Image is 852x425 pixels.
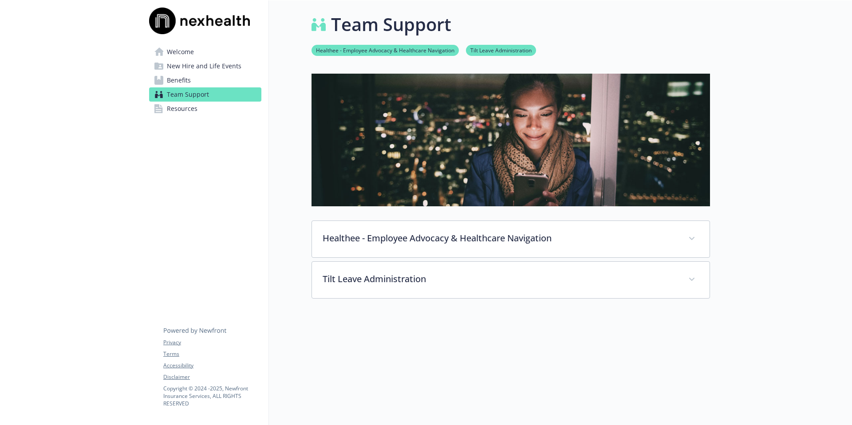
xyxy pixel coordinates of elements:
span: Team Support [167,87,209,102]
a: Team Support [149,87,261,102]
a: Benefits [149,73,261,87]
span: Welcome [167,45,194,59]
a: Privacy [163,338,261,346]
a: Healthee - Employee Advocacy & Healthcare Navigation [312,46,459,54]
a: Terms [163,350,261,358]
a: Tilt Leave Administration [466,46,536,54]
img: team support page banner [312,74,710,206]
p: Copyright © 2024 - 2025 , Newfront Insurance Services, ALL RIGHTS RESERVED [163,385,261,407]
div: Tilt Leave Administration [312,262,710,298]
a: New Hire and Life Events [149,59,261,73]
a: Disclaimer [163,373,261,381]
span: Resources [167,102,197,116]
p: Healthee - Employee Advocacy & Healthcare Navigation [323,232,678,245]
h1: Team Support [331,11,451,38]
a: Accessibility [163,362,261,370]
p: Tilt Leave Administration [323,272,678,286]
a: Welcome [149,45,261,59]
span: Benefits [167,73,191,87]
span: New Hire and Life Events [167,59,241,73]
a: Resources [149,102,261,116]
div: Healthee - Employee Advocacy & Healthcare Navigation [312,221,710,257]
